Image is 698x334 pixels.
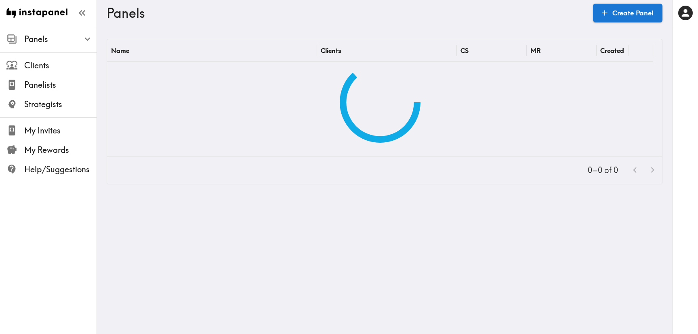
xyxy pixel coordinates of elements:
[460,47,469,55] div: CS
[24,34,97,45] span: Panels
[111,47,129,55] div: Name
[593,4,662,22] a: Create Panel
[24,144,97,156] span: My Rewards
[321,47,341,55] div: Clients
[24,99,97,110] span: Strategists
[600,47,624,55] div: Created
[24,79,97,91] span: Panelists
[24,125,97,136] span: My Invites
[588,165,618,176] p: 0–0 of 0
[24,164,97,175] span: Help/Suggestions
[24,60,97,71] span: Clients
[530,47,541,55] div: MR
[107,5,587,21] h3: Panels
